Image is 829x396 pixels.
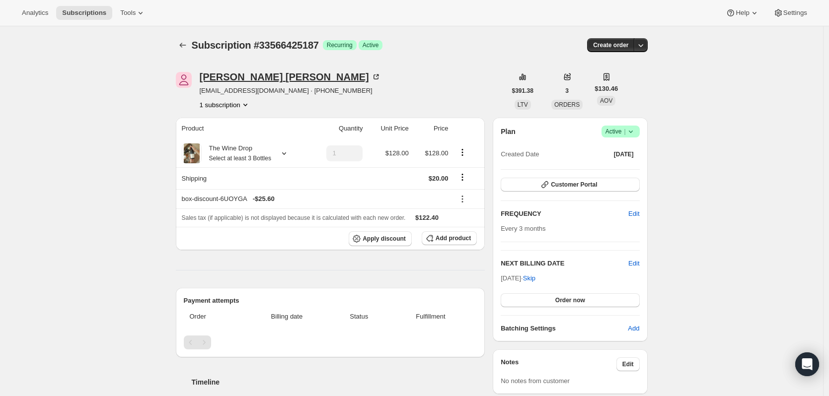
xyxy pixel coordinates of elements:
[622,321,645,336] button: Add
[783,9,807,17] span: Settings
[551,181,597,189] span: Customer Portal
[429,175,449,182] span: $20.00
[436,234,471,242] span: Add product
[176,72,192,88] span: Jean Tuller
[501,293,639,307] button: Order now
[506,84,539,98] button: $391.38
[517,270,541,286] button: Skip
[595,84,618,94] span: $130.46
[628,324,639,333] span: Add
[736,9,749,17] span: Help
[366,118,411,139] th: Unit Price
[559,84,575,98] button: 3
[385,149,409,157] span: $128.00
[628,259,639,268] button: Edit
[390,312,471,322] span: Fulfillment
[501,178,639,192] button: Customer Portal
[622,206,645,222] button: Edit
[501,209,628,219] h2: FREQUENCY
[192,40,319,51] span: Subscription #33566425187
[425,149,449,157] span: $128.00
[246,312,328,322] span: Billing date
[628,209,639,219] span: Edit
[184,335,477,349] nav: Pagination
[587,38,634,52] button: Create order
[501,127,516,136] h2: Plan
[518,101,528,108] span: LTV
[565,87,569,95] span: 3
[454,172,470,183] button: Shipping actions
[501,377,570,385] span: No notes from customer
[114,6,151,20] button: Tools
[120,9,136,17] span: Tools
[184,306,243,328] th: Order
[200,86,381,96] span: [EMAIL_ADDRESS][DOMAIN_NAME] · [PHONE_NUMBER]
[184,296,477,306] h2: Payment attempts
[593,41,628,49] span: Create order
[415,214,439,221] span: $122.40
[523,273,535,283] span: Skip
[22,9,48,17] span: Analytics
[767,6,813,20] button: Settings
[501,259,628,268] h2: NEXT BILLING DATE
[624,128,625,135] span: |
[327,41,353,49] span: Recurring
[501,225,545,232] span: Every 3 months
[501,357,616,371] h3: Notes
[200,100,250,110] button: Product actions
[334,312,384,322] span: Status
[605,127,636,136] span: Active
[501,324,628,333] h6: Batching Settings
[608,147,640,161] button: [DATE]
[616,357,640,371] button: Edit
[412,118,452,139] th: Price
[176,38,190,52] button: Subscriptions
[501,149,539,159] span: Created Date
[209,155,271,162] small: Select at least 3 Bottles
[512,87,533,95] span: $391.38
[363,235,406,243] span: Apply discount
[62,9,106,17] span: Subscriptions
[176,167,309,189] th: Shipping
[720,6,765,20] button: Help
[363,41,379,49] span: Active
[176,118,309,139] th: Product
[16,6,54,20] button: Analytics
[554,101,580,108] span: ORDERS
[56,6,112,20] button: Subscriptions
[182,214,406,221] span: Sales tax (if applicable) is not displayed because it is calculated with each new order.
[555,296,585,304] span: Order now
[309,118,366,139] th: Quantity
[454,147,470,158] button: Product actions
[795,352,819,376] div: Open Intercom Messenger
[349,231,412,246] button: Apply discount
[200,72,381,82] div: [PERSON_NAME] [PERSON_NAME]
[600,97,612,104] span: AOV
[501,274,535,282] span: [DATE] ·
[202,143,271,163] div: The Wine Drop
[622,360,634,368] span: Edit
[614,150,634,158] span: [DATE]
[253,194,275,204] span: - $25.60
[192,377,485,387] h2: Timeline
[422,231,477,245] button: Add product
[182,194,449,204] div: box-discount-6UOYGA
